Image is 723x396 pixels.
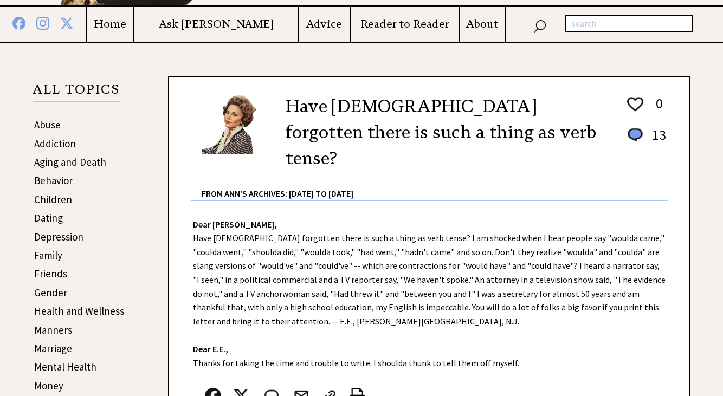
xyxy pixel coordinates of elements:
td: 13 [647,126,667,154]
a: Marriage [34,342,72,355]
h2: Have [DEMOGRAPHIC_DATA] forgotten there is such a thing as verb tense? [286,93,616,171]
a: Depression [34,230,83,243]
a: Family [34,249,62,262]
a: Children [34,193,72,206]
a: Reader to Reader [351,17,459,31]
a: Health and Wellness [34,304,124,317]
a: Home [87,17,134,31]
img: instagram%20blue.png [36,15,49,30]
a: Manners [34,323,72,336]
img: search_nav.png [533,17,546,33]
a: Aging and Death [34,155,106,168]
a: Behavior [34,174,73,187]
a: Dating [34,211,63,224]
img: message_round%201.png [625,126,645,144]
img: heart_outline%201.png [625,95,645,114]
a: Addiction [34,137,76,150]
a: Abuse [34,118,61,131]
strong: Dear E.E., [193,343,228,354]
div: From Ann's Archives: [DATE] to [DATE] [202,171,668,200]
img: facebook%20blue.png [12,15,25,30]
a: Advice [299,17,350,31]
img: x%20blue.png [60,15,73,29]
a: Mental Health [34,360,96,373]
a: Friends [34,267,67,280]
strong: Dear [PERSON_NAME], [193,219,277,230]
img: Ann6%20v2%20small.png [202,93,269,154]
p: ALL TOPICS [33,83,120,102]
a: About [460,17,505,31]
td: 0 [647,94,667,125]
input: search [565,15,693,33]
a: Money [34,379,63,392]
a: Ask [PERSON_NAME] [134,17,298,31]
a: Gender [34,286,67,299]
